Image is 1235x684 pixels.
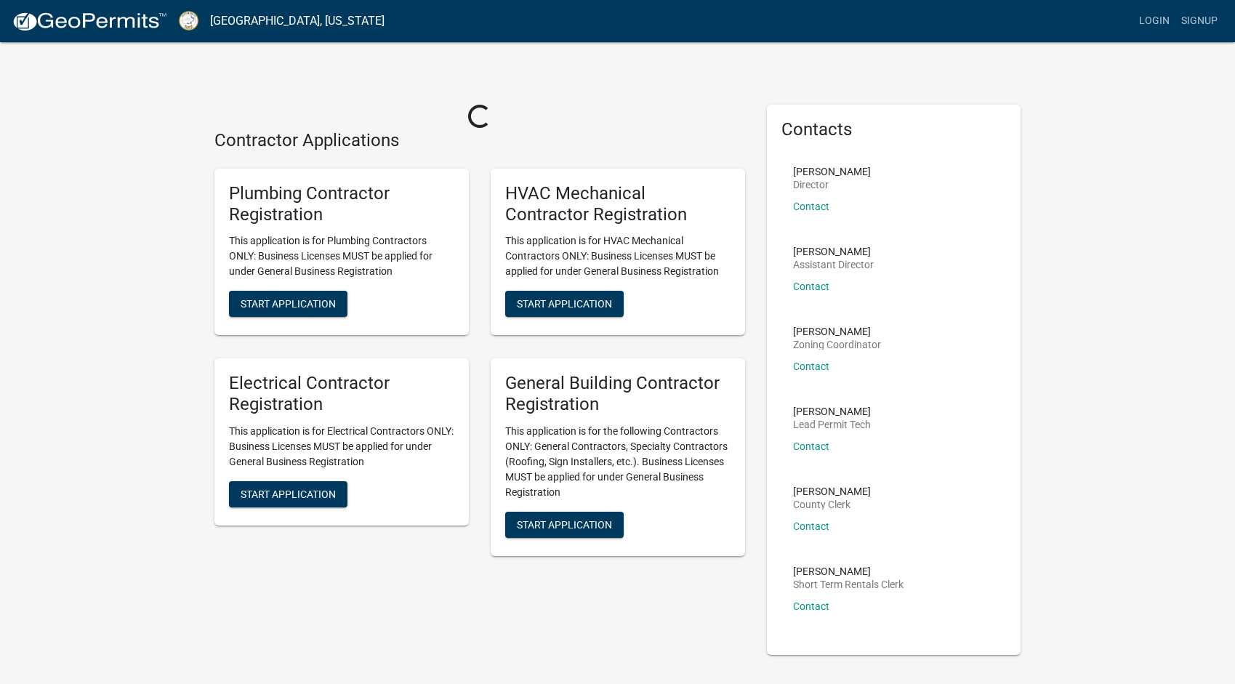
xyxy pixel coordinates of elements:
p: This application is for Plumbing Contractors ONLY: Business Licenses MUST be applied for under Ge... [229,233,454,279]
p: Assistant Director [793,259,874,270]
a: Contact [793,600,829,612]
wm-workflow-list-section: Contractor Applications [214,130,745,568]
p: [PERSON_NAME] [793,326,881,337]
p: This application is for HVAC Mechanical Contractors ONLY: Business Licenses MUST be applied for u... [505,233,731,279]
button: Start Application [229,481,347,507]
h5: Electrical Contractor Registration [229,373,454,415]
h5: General Building Contractor Registration [505,373,731,415]
p: [PERSON_NAME] [793,566,904,576]
span: Start Application [517,298,612,310]
a: Contact [793,361,829,372]
a: Signup [1175,7,1223,35]
p: Short Term Rentals Clerk [793,579,904,590]
span: Start Application [241,298,336,310]
a: Contact [793,440,829,452]
a: Contact [793,520,829,532]
h4: Contractor Applications [214,130,745,151]
p: This application is for the following Contractors ONLY: General Contractors, Specialty Contractor... [505,424,731,500]
button: Start Application [505,512,624,538]
p: Zoning Coordinator [793,339,881,350]
p: [PERSON_NAME] [793,406,871,417]
p: [PERSON_NAME] [793,246,874,257]
p: County Clerk [793,499,871,510]
a: [GEOGRAPHIC_DATA], [US_STATE] [210,9,385,33]
span: Start Application [517,518,612,530]
button: Start Application [229,291,347,317]
span: Start Application [241,488,336,499]
p: [PERSON_NAME] [793,486,871,496]
p: Lead Permit Tech [793,419,871,430]
a: Contact [793,281,829,292]
p: This application is for Electrical Contractors ONLY: Business Licenses MUST be applied for under ... [229,424,454,470]
button: Start Application [505,291,624,317]
h5: Plumbing Contractor Registration [229,183,454,225]
a: Login [1133,7,1175,35]
p: Director [793,180,871,190]
h5: HVAC Mechanical Contractor Registration [505,183,731,225]
h5: Contacts [781,119,1007,140]
img: Putnam County, Georgia [179,11,198,31]
p: [PERSON_NAME] [793,166,871,177]
a: Contact [793,201,829,212]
